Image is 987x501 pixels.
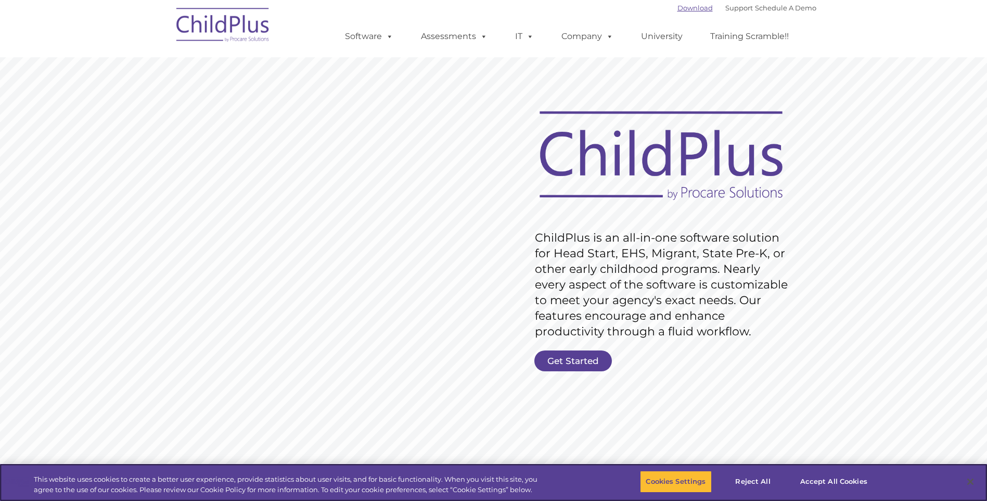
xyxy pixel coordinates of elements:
[535,230,793,340] rs-layer: ChildPlus is an all-in-one software solution for Head Start, EHS, Migrant, State Pre-K, or other ...
[551,26,624,47] a: Company
[411,26,498,47] a: Assessments
[335,26,404,47] a: Software
[640,471,711,493] button: Cookies Settings
[171,1,275,53] img: ChildPlus by Procare Solutions
[959,470,982,493] button: Close
[505,26,544,47] a: IT
[700,26,799,47] a: Training Scramble!!
[631,26,693,47] a: University
[34,474,543,495] div: This website uses cookies to create a better user experience, provide statistics about user visit...
[721,471,786,493] button: Reject All
[725,4,753,12] a: Support
[534,350,612,371] a: Get Started
[677,4,713,12] a: Download
[677,4,816,12] font: |
[794,471,873,493] button: Accept All Cookies
[755,4,816,12] a: Schedule A Demo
